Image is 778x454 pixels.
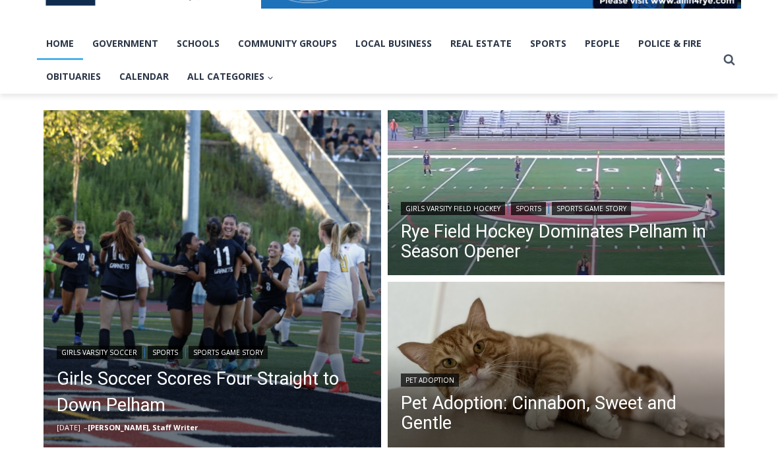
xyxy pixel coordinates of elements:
[57,366,368,418] a: Girls Soccer Scores Four Straight to Down Pelham
[178,60,283,93] button: Child menu of All Categories
[401,222,712,261] a: Rye Field Hockey Dominates Pelham in Season Opener
[401,393,712,433] a: Pet Adoption: Cinnabon, Sweet and Gentle
[717,48,741,72] button: View Search Form
[346,27,441,60] a: Local Business
[37,27,83,60] a: Home
[388,282,725,451] img: (PHOTO: Cinnabon. Contributed.)
[167,27,229,60] a: Schools
[511,202,546,215] a: Sports
[110,60,178,93] a: Calendar
[1,133,133,164] a: Open Tues. - Sun. [PHONE_NUMBER]
[83,27,167,60] a: Government
[57,343,368,359] div: | |
[57,422,80,432] time: [DATE]
[401,199,712,215] div: | |
[388,110,725,279] img: (PHOTO: The Rye Girls Field Hockey Team defeated Pelham 3-0 on Tuesday to move to 3-0 in 2024.)
[401,202,505,215] a: Girls Varsity Field Hockey
[333,1,623,128] div: "I learned about the history of a place I’d honestly never considered even as a resident of [GEOG...
[88,422,198,432] a: [PERSON_NAME], Staff Writer
[345,131,611,161] span: Intern @ [DOMAIN_NAME]
[576,27,629,60] a: People
[37,60,110,93] a: Obituaries
[441,27,521,60] a: Real Estate
[401,373,459,387] a: Pet Adoption
[629,27,711,60] a: Police & Fire
[37,27,717,94] nav: Primary Navigation
[44,110,381,448] img: (PHOTO: Rye Girls Soccer's Samantha Yeh scores a goal in her team's 4-1 victory over Pelham on Se...
[57,346,142,359] a: Girls Varsity Soccer
[552,202,631,215] a: Sports Game Story
[388,110,725,279] a: Read More Rye Field Hockey Dominates Pelham in Season Opener
[229,27,346,60] a: Community Groups
[136,82,194,158] div: "[PERSON_NAME]'s draw is the fine variety of pristine raw fish kept on hand"
[317,128,639,164] a: Intern @ [DOMAIN_NAME]
[84,422,88,432] span: –
[388,282,725,451] a: Read More Pet Adoption: Cinnabon, Sweet and Gentle
[44,110,381,448] a: Read More Girls Soccer Scores Four Straight to Down Pelham
[4,136,129,186] span: Open Tues. - Sun. [PHONE_NUMBER]
[148,346,183,359] a: Sports
[189,346,268,359] a: Sports Game Story
[521,27,576,60] a: Sports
